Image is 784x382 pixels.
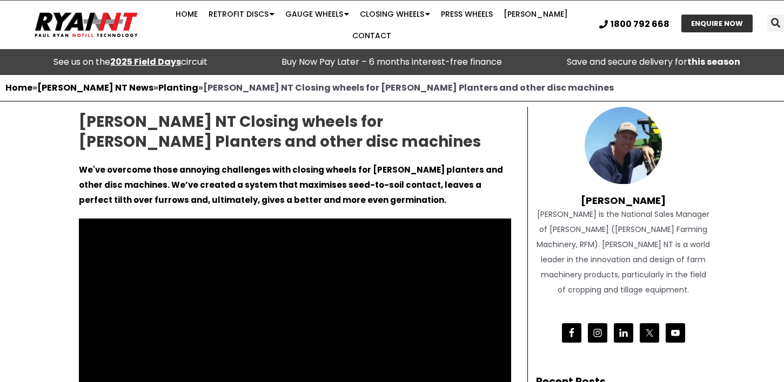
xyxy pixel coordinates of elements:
[79,112,511,152] h2: [PERSON_NAME] NT Closing wheels for [PERSON_NAME] Planters and other disc machines
[691,20,743,27] span: ENQUIRE NOW
[203,3,280,25] a: Retrofit Discs
[611,20,669,29] span: 1800 792 668
[32,8,140,42] img: Ryan NT logo
[528,54,779,70] p: Save and secure delivery for
[599,20,669,29] a: 1800 792 668
[152,3,591,46] nav: Menu
[110,56,181,68] a: 2025 Field Days
[536,184,711,207] h4: [PERSON_NAME]
[536,207,711,297] div: [PERSON_NAME] is the National Sales Manager of [PERSON_NAME] ([PERSON_NAME] Farming Machinery, RF...
[498,3,573,25] a: [PERSON_NAME]
[687,56,740,68] strong: this season
[5,54,256,70] div: See us on the circuit
[5,81,614,94] span: » » »
[347,25,397,46] a: Contact
[158,81,198,94] a: Planting
[435,3,498,25] a: Press Wheels
[354,3,435,25] a: Closing Wheels
[170,3,203,25] a: Home
[681,15,753,32] a: ENQUIRE NOW
[267,54,518,70] p: Buy Now Pay Later – 6 months interest-free finance
[203,81,614,94] strong: [PERSON_NAME] NT Closing wheels for [PERSON_NAME] Planters and other disc machines
[5,81,32,94] a: Home
[37,81,153,94] a: [PERSON_NAME] NT News
[280,3,354,25] a: Gauge Wheels
[79,164,503,206] strong: We've overcome those annoying challenges with closing wheels for [PERSON_NAME] planters and other...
